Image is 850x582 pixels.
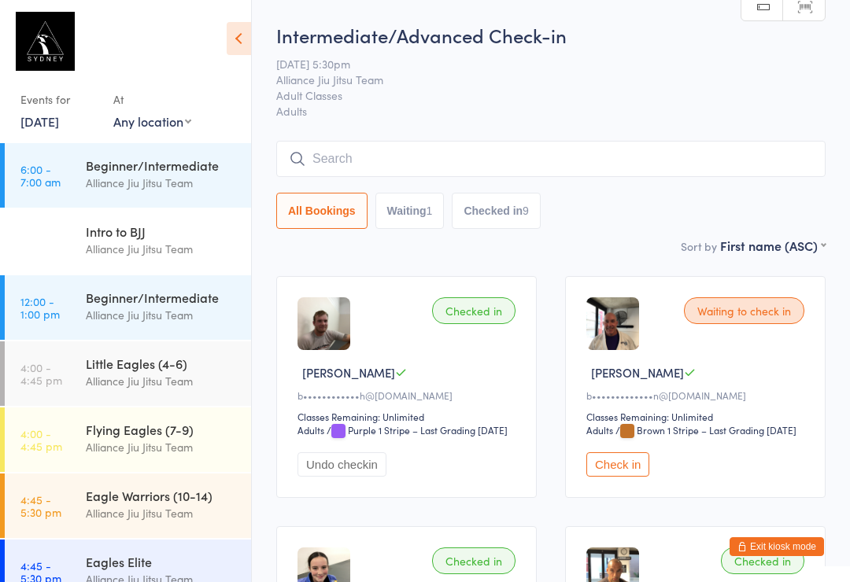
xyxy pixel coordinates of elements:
div: Checked in [432,547,516,574]
div: Alliance Jiu Jitsu Team [86,306,238,324]
div: b••••••••••••h@[DOMAIN_NAME] [297,389,520,402]
label: Sort by [681,238,717,254]
img: Alliance Sydney [16,12,75,71]
span: Alliance Jiu Jitsu Team [276,72,801,87]
div: Alliance Jiu Jitsu Team [86,438,238,456]
a: 12:00 -12:45 pmIntro to BJJAlliance Jiu Jitsu Team [5,209,251,274]
span: Adult Classes [276,87,801,103]
div: Alliance Jiu Jitsu Team [86,372,238,390]
div: Classes Remaining: Unlimited [586,410,809,423]
span: [PERSON_NAME] [591,364,684,381]
div: Eagles Elite [86,553,238,570]
div: b•••••••••••••n@[DOMAIN_NAME] [586,389,809,402]
div: Eagle Warriors (10-14) [86,487,238,504]
div: Alliance Jiu Jitsu Team [86,240,238,258]
div: Classes Remaining: Unlimited [297,410,520,423]
div: First name (ASC) [720,237,826,254]
div: At [113,87,191,112]
div: Checked in [721,547,804,574]
img: image1680071864.png [586,297,639,350]
div: Any location [113,112,191,130]
a: 4:00 -4:45 pmFlying Eagles (7-9)Alliance Jiu Jitsu Team [5,407,251,472]
div: 1 [427,204,433,217]
button: Check in [586,452,649,477]
a: [DATE] [20,112,59,130]
span: Adults [276,103,826,119]
div: Events for [20,87,98,112]
button: All Bookings [276,193,368,229]
span: [DATE] 5:30pm [276,56,801,72]
a: 6:00 -7:00 amBeginner/IntermediateAlliance Jiu Jitsu Team [5,143,251,208]
div: Waiting to check in [684,297,804,324]
div: Checked in [432,297,516,324]
div: Adults [586,423,613,436]
button: Waiting1 [375,193,445,229]
span: [PERSON_NAME] [302,364,395,381]
time: 6:00 - 7:00 am [20,163,61,188]
div: 9 [523,204,529,217]
a: 4:00 -4:45 pmLittle Eagles (4-6)Alliance Jiu Jitsu Team [5,341,251,406]
a: 12:00 -1:00 pmBeginner/IntermediateAlliance Jiu Jitsu Team [5,275,251,340]
div: Alliance Jiu Jitsu Team [86,504,238,522]
div: Alliance Jiu Jitsu Team [86,174,238,192]
div: Intro to BJJ [86,223,238,240]
span: / Purple 1 Stripe – Last Grading [DATE] [327,423,508,436]
a: 4:45 -5:30 pmEagle Warriors (10-14)Alliance Jiu Jitsu Team [5,473,251,538]
button: Undo checkin [297,452,386,477]
div: Beginner/Intermediate [86,289,238,306]
time: 4:45 - 5:30 pm [20,493,61,518]
div: Beginner/Intermediate [86,157,238,174]
time: 12:00 - 1:00 pm [20,295,60,320]
button: Checked in9 [452,193,541,229]
div: Flying Eagles (7-9) [86,421,238,438]
button: Exit kiosk mode [730,537,824,556]
time: 12:00 - 12:45 pm [20,229,65,254]
span: / Brown 1 Stripe – Last Grading [DATE] [615,423,796,436]
input: Search [276,141,826,177]
img: image1710752194.png [297,297,350,350]
div: Little Eagles (4-6) [86,355,238,372]
time: 4:00 - 4:45 pm [20,427,62,452]
div: Adults [297,423,324,436]
time: 4:00 - 4:45 pm [20,361,62,386]
h2: Intermediate/Advanced Check-in [276,22,826,48]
